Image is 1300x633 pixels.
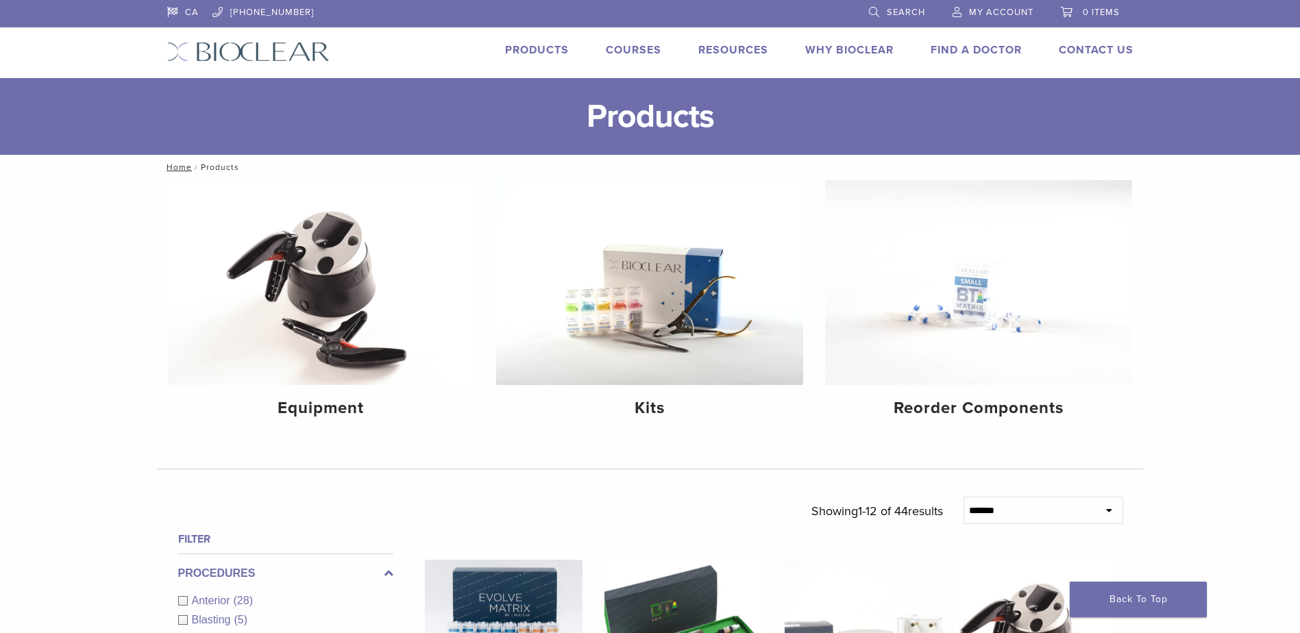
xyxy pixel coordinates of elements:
[162,162,192,172] a: Home
[234,614,247,625] span: (5)
[496,180,803,385] img: Kits
[1070,582,1207,617] a: Back To Top
[805,43,894,57] a: Why Bioclear
[825,180,1132,430] a: Reorder Components
[496,180,803,430] a: Kits
[825,180,1132,385] img: Reorder Components
[811,497,943,525] p: Showing results
[192,595,234,606] span: Anterior
[836,396,1121,421] h4: Reorder Components
[157,155,1144,179] nav: Products
[167,42,330,62] img: Bioclear
[178,565,393,582] label: Procedures
[179,396,464,421] h4: Equipment
[1059,43,1133,57] a: Contact Us
[507,396,792,421] h4: Kits
[931,43,1022,57] a: Find A Doctor
[505,43,569,57] a: Products
[858,504,908,519] span: 1-12 of 44
[1083,7,1120,18] span: 0 items
[192,164,201,171] span: /
[178,531,393,547] h4: Filter
[168,180,475,430] a: Equipment
[168,180,475,385] img: Equipment
[887,7,925,18] span: Search
[234,595,253,606] span: (28)
[698,43,768,57] a: Resources
[606,43,661,57] a: Courses
[969,7,1033,18] span: My Account
[192,614,234,625] span: Blasting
